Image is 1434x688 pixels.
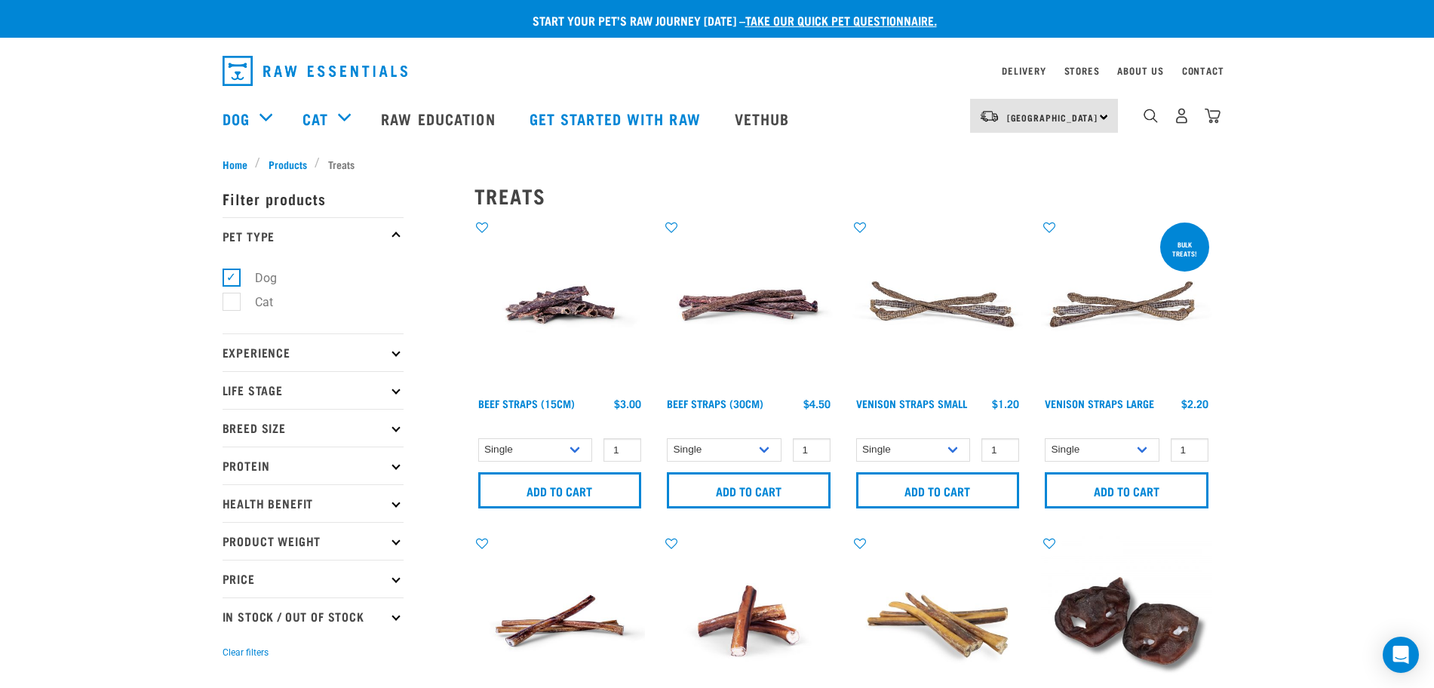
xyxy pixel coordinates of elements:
span: Products [269,156,307,172]
input: Add to cart [478,472,642,508]
nav: breadcrumbs [223,156,1212,172]
a: Dog [223,107,250,130]
p: Price [223,560,404,597]
a: Contact [1182,68,1224,73]
h2: Treats [474,184,1212,207]
a: Raw Education [366,88,514,149]
a: Vethub [720,88,809,149]
div: $3.00 [614,398,641,410]
span: [GEOGRAPHIC_DATA] [1007,115,1098,120]
p: Life Stage [223,371,404,409]
img: user.png [1174,108,1190,124]
p: Breed Size [223,409,404,447]
input: Add to cart [667,472,831,508]
a: Stores [1064,68,1100,73]
a: Get started with Raw [514,88,720,149]
p: In Stock / Out Of Stock [223,597,404,635]
a: Cat [302,107,328,130]
img: Raw Essentials Logo [223,56,407,86]
div: $4.50 [803,398,831,410]
a: Beef Straps (15cm) [478,401,575,406]
img: home-icon-1@2x.png [1144,109,1158,123]
a: About Us [1117,68,1163,73]
img: home-icon@2x.png [1205,108,1221,124]
div: $2.20 [1181,398,1208,410]
p: Protein [223,447,404,484]
div: BULK TREATS! [1160,233,1209,265]
input: Add to cart [1045,472,1208,508]
p: Health Benefit [223,484,404,522]
a: Home [223,156,256,172]
nav: dropdown navigation [210,50,1224,92]
img: Raw Essentials Beef Straps 6 Pack [663,220,834,391]
span: Home [223,156,247,172]
input: 1 [1171,438,1208,462]
p: Product Weight [223,522,404,560]
a: take our quick pet questionnaire. [745,17,937,23]
img: van-moving.png [979,109,1000,123]
a: Delivery [1002,68,1046,73]
p: Filter products [223,180,404,217]
a: Venison Straps Small [856,401,967,406]
img: Stack of 3 Venison Straps Treats for Pets [1041,220,1212,391]
input: Add to cart [856,472,1020,508]
a: Beef Straps (30cm) [667,401,763,406]
p: Experience [223,333,404,371]
input: 1 [603,438,641,462]
button: Clear filters [223,646,269,659]
img: Raw Essentials Beef Straps 15cm 6 Pack [474,220,646,391]
a: Venison Straps Large [1045,401,1154,406]
div: $1.20 [992,398,1019,410]
img: Venison Straps [852,220,1024,391]
input: 1 [793,438,831,462]
p: Pet Type [223,217,404,255]
div: Open Intercom Messenger [1383,637,1419,673]
input: 1 [981,438,1019,462]
label: Cat [231,293,279,312]
a: Products [260,156,315,172]
label: Dog [231,269,283,287]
